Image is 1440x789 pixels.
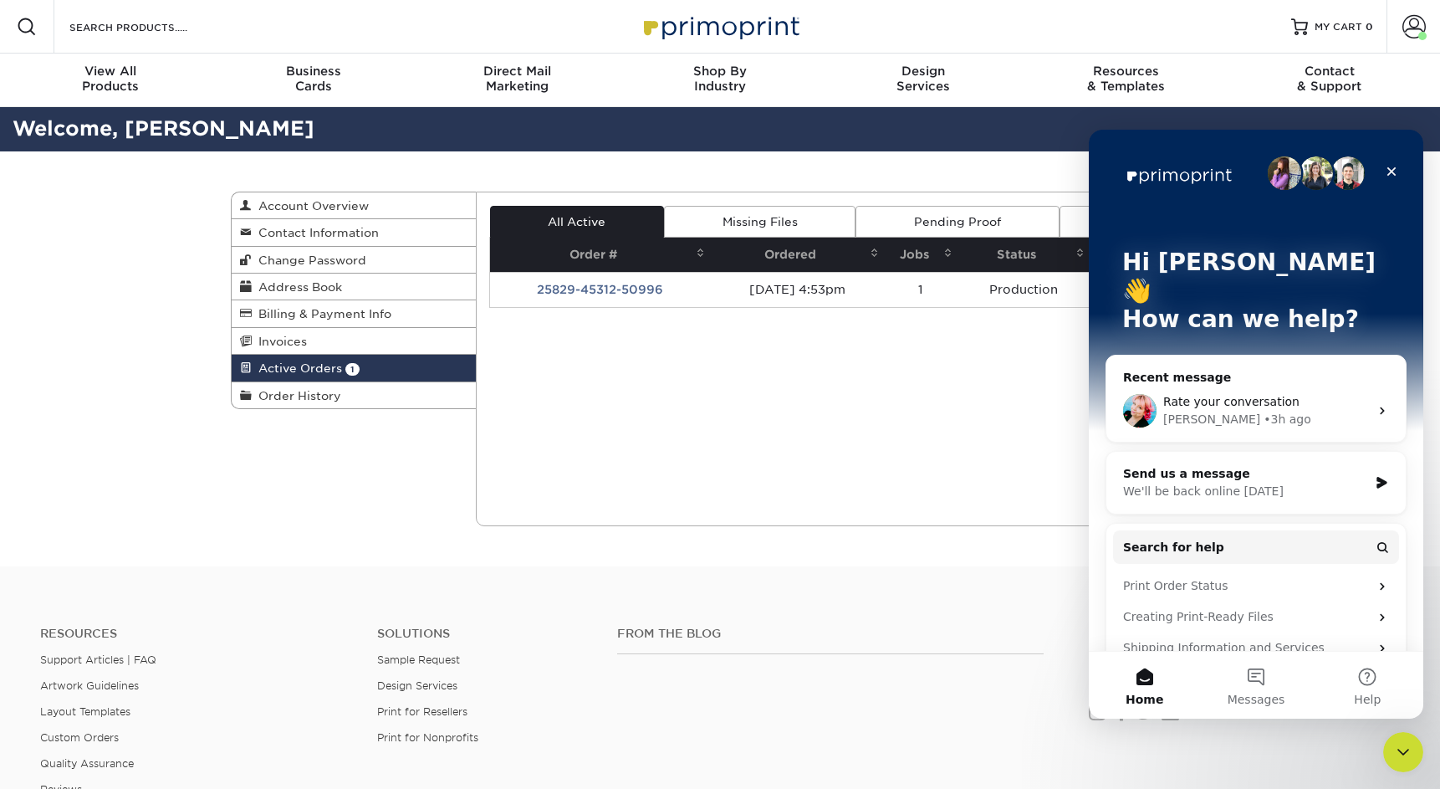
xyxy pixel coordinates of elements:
span: Contact [1228,64,1431,79]
span: Active Orders [252,361,342,375]
a: Contact Information [232,219,476,246]
a: Contact& Support [1228,54,1431,107]
a: Direct MailMarketing [416,54,619,107]
a: Shop ByIndustry [619,54,822,107]
span: Address Book [252,280,342,294]
a: Resources& Templates [1024,54,1228,107]
a: Support Articles | FAQ [40,653,156,666]
span: Contact Information [252,226,379,239]
img: Primoprint [636,8,804,44]
a: Layout Templates [40,705,130,718]
div: Services [821,64,1024,94]
div: Industry [619,64,822,94]
a: Address Book [232,274,476,300]
span: MY CART [1315,20,1362,34]
div: & Support [1228,64,1431,94]
h4: From the Blog [617,627,1044,641]
th: Status [957,238,1089,272]
div: Products [9,64,212,94]
iframe: Intercom live chat [1383,732,1423,772]
h4: Solutions [377,627,593,641]
a: Active Orders 1 [232,355,476,382]
span: 0 [1366,21,1373,33]
a: BusinessCards [212,54,416,107]
div: Cards [212,64,416,94]
a: Order History [232,382,476,408]
td: 1 [884,272,957,307]
th: Order # [490,238,711,272]
span: Resources [1024,64,1228,79]
a: Account Overview [232,192,476,219]
a: Change Password [232,247,476,274]
span: Account Overview [252,199,369,213]
span: Order History [252,389,341,402]
span: Direct Mail [416,64,619,79]
td: Production [957,272,1089,307]
div: & Templates [1024,64,1228,94]
a: View AllProducts [9,54,212,107]
span: Business [212,64,416,79]
a: Invoices [232,328,476,355]
span: Billing & Payment Info [252,307,391,320]
a: All Active [490,206,664,238]
div: Marketing [416,64,619,94]
iframe: Intercom live chat [1089,130,1423,719]
span: 1 [345,363,360,376]
span: Change Password [252,254,366,267]
a: QA [1060,206,1195,238]
a: Pending Proof [855,206,1059,238]
td: [DATE] 4:53pm [710,272,884,307]
input: SEARCH PRODUCTS..... [68,17,231,37]
h4: Resources [40,627,352,641]
a: Sample Request [377,653,460,666]
span: View All [9,64,212,79]
a: Billing & Payment Info [232,300,476,327]
span: Invoices [252,335,307,348]
a: Print for Resellers [377,705,467,718]
a: Missing Files [664,206,855,238]
a: Artwork Guidelines [40,679,139,692]
a: Design Services [377,679,457,692]
a: Print for Nonprofits [377,731,478,744]
span: Shop By [619,64,822,79]
a: DesignServices [821,54,1024,107]
th: Jobs [884,238,957,272]
span: Design [821,64,1024,79]
td: 25829-45312-50996 [490,272,711,307]
th: Ordered [710,238,884,272]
